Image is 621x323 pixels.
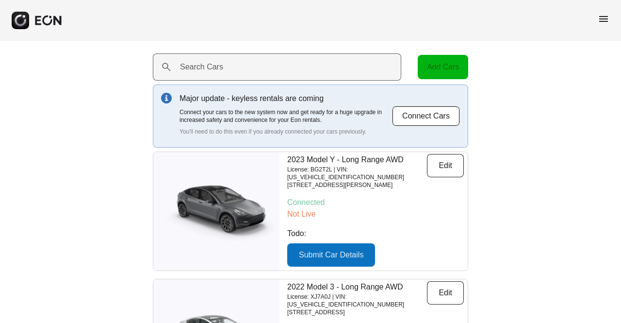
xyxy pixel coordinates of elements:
p: You'll need to do this even if you already connected your cars previously. [180,128,392,136]
p: [STREET_ADDRESS][PERSON_NAME] [287,181,427,189]
label: Search Cars [180,61,223,73]
button: Connect Cars [392,106,460,126]
button: Submit Car Details [287,243,375,267]
img: car [153,180,279,243]
p: [STREET_ADDRESS] [287,308,427,316]
p: Connect your cars to the new system now and get ready for a huge upgrade in increased safety and ... [180,108,392,124]
p: Major update - keyless rentals are coming [180,93,392,104]
p: 2022 Model 3 - Long Range AWD [287,281,427,293]
p: Not Live [287,208,464,220]
button: Edit [427,281,464,305]
img: info [161,93,172,103]
p: License: BG2T2L | VIN: [US_VEHICLE_IDENTIFICATION_NUMBER] [287,166,427,181]
span: menu [598,13,609,25]
p: Connected [287,197,464,208]
p: Todo: [287,228,464,239]
button: Edit [427,154,464,177]
p: 2023 Model Y - Long Range AWD [287,154,427,166]
p: License: XJ7A0J | VIN: [US_VEHICLE_IDENTIFICATION_NUMBER] [287,293,427,308]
